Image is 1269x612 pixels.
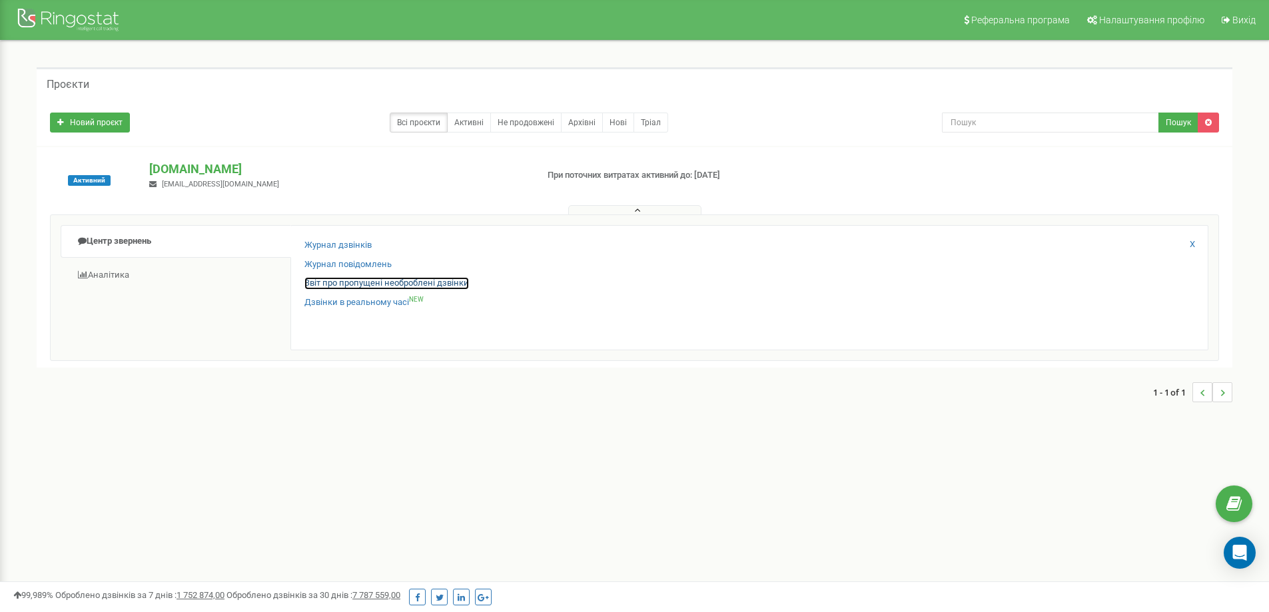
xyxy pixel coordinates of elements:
h5: Проєкти [47,79,89,91]
a: Центр звернень [61,225,291,258]
span: Налаштування профілю [1099,15,1204,25]
u: 7 787 559,00 [352,590,400,600]
span: Вихід [1232,15,1256,25]
a: Тріал [634,113,668,133]
input: Пошук [942,113,1159,133]
p: При поточних витратах активний до: [DATE] [548,169,825,182]
a: Звіт про пропущені необроблені дзвінки [304,277,469,290]
a: Аналiтика [61,259,291,292]
span: 1 - 1 of 1 [1153,382,1192,402]
a: Нові [602,113,634,133]
span: [EMAIL_ADDRESS][DOMAIN_NAME] [162,180,279,188]
p: [DOMAIN_NAME] [149,160,526,178]
a: Журнал дзвінків [304,239,372,252]
a: X [1190,238,1195,251]
a: Новий проєкт [50,113,130,133]
span: 99,989% [13,590,53,600]
span: Реферальна програма [971,15,1070,25]
a: Всі проєкти [390,113,448,133]
span: Оброблено дзвінків за 7 днів : [55,590,224,600]
nav: ... [1153,369,1232,416]
sup: NEW [409,296,424,303]
button: Пошук [1158,113,1198,133]
a: Архівні [561,113,603,133]
span: Активний [68,175,111,186]
a: Активні [447,113,491,133]
a: Дзвінки в реальному часіNEW [304,296,424,309]
span: Оброблено дзвінків за 30 днів : [226,590,400,600]
div: Open Intercom Messenger [1224,537,1256,569]
u: 1 752 874,00 [177,590,224,600]
a: Не продовжені [490,113,562,133]
a: Журнал повідомлень [304,258,392,271]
